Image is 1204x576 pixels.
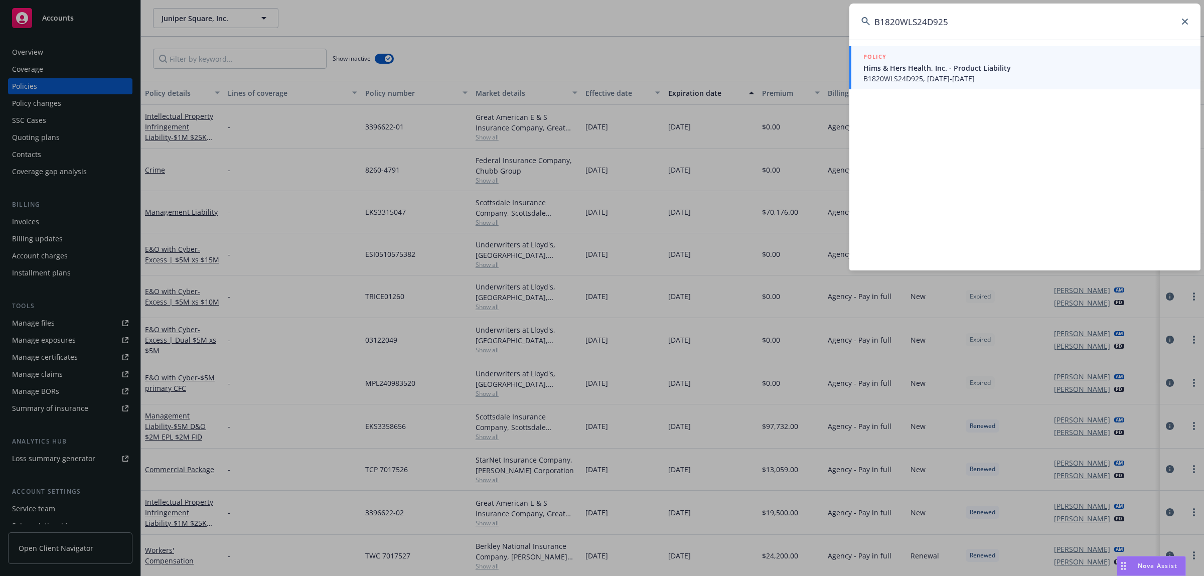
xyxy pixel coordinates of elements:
[849,46,1200,89] a: POLICYHims & Hers Health, Inc. - Product LiabilityB1820WLS24D925, [DATE]-[DATE]
[863,63,1188,73] span: Hims & Hers Health, Inc. - Product Liability
[863,73,1188,84] span: B1820WLS24D925, [DATE]-[DATE]
[1117,556,1186,576] button: Nova Assist
[863,52,886,62] h5: POLICY
[1117,556,1130,575] div: Drag to move
[849,4,1200,40] input: Search...
[1138,561,1177,570] span: Nova Assist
